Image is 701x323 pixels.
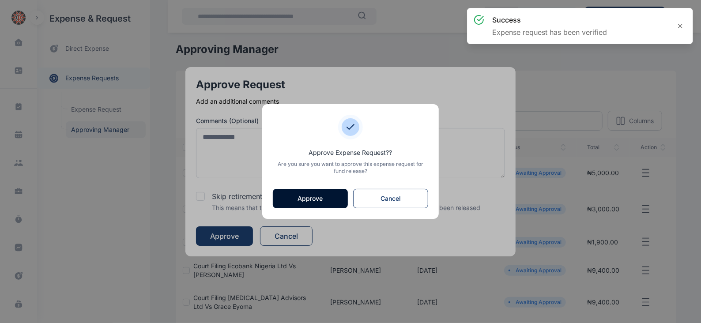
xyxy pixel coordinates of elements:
[353,189,428,208] button: Cancel
[273,189,348,208] button: Approve
[492,27,607,38] p: Expense request has been verified
[273,148,428,157] p: Approve Expense Request? ?
[492,15,607,25] h3: success
[273,161,428,175] p: Are you sure you want to approve this expense request for fund release?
